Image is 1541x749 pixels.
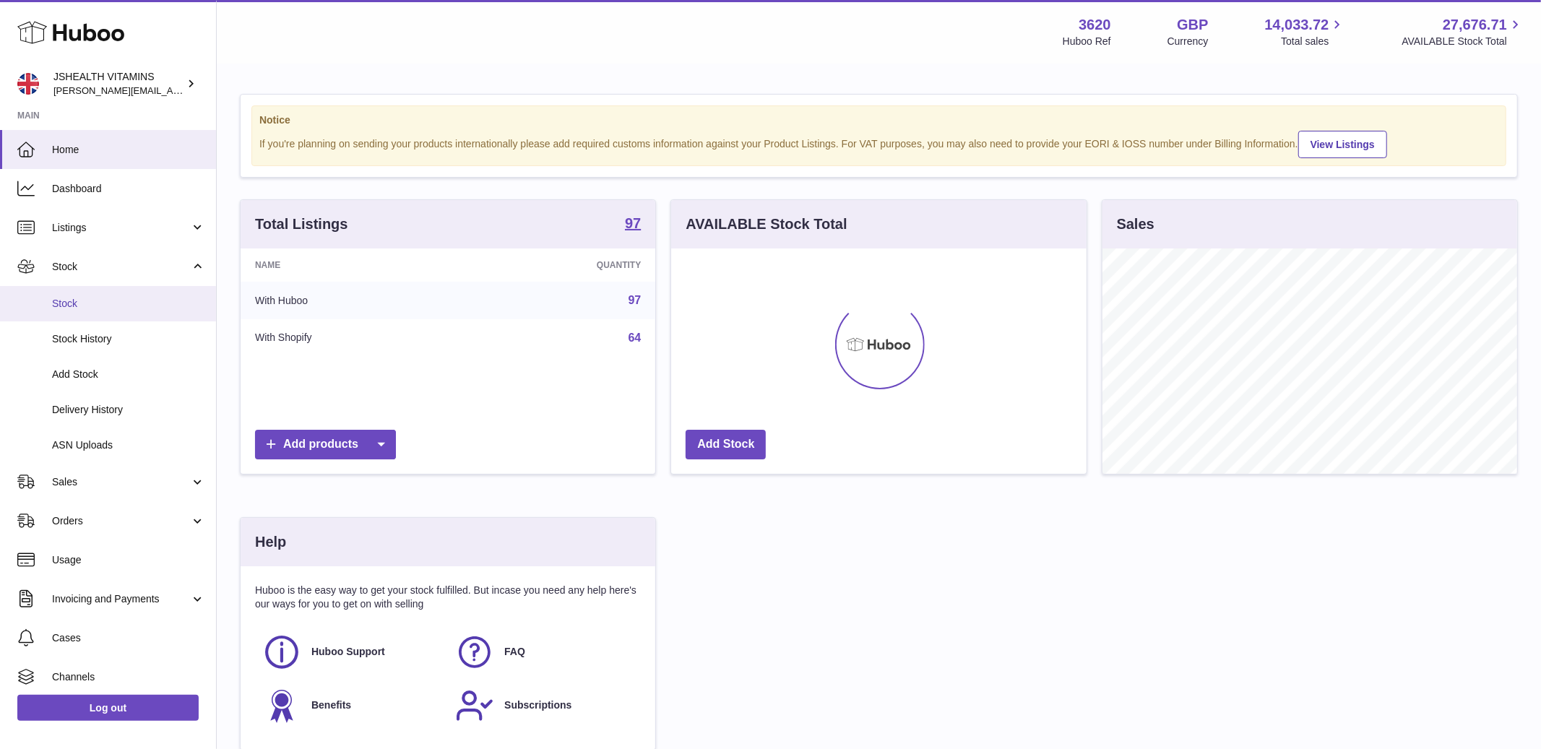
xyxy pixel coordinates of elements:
[262,686,441,725] a: Benefits
[52,592,190,606] span: Invoicing and Payments
[625,216,641,230] strong: 97
[52,475,190,489] span: Sales
[504,645,525,659] span: FAQ
[1079,15,1111,35] strong: 3620
[52,143,205,157] span: Home
[1177,15,1208,35] strong: GBP
[52,438,205,452] span: ASN Uploads
[686,215,847,234] h3: AVAILABLE Stock Total
[1443,15,1507,35] span: 27,676.71
[241,282,465,319] td: With Huboo
[1298,131,1387,158] a: View Listings
[53,70,184,98] div: JSHEALTH VITAMINS
[52,182,205,196] span: Dashboard
[1117,215,1154,234] h3: Sales
[52,631,205,645] span: Cases
[255,430,396,459] a: Add products
[1264,15,1345,48] a: 14,033.72 Total sales
[311,698,351,712] span: Benefits
[455,686,634,725] a: Subscriptions
[52,260,190,274] span: Stock
[53,85,290,96] span: [PERSON_NAME][EMAIL_ADDRESS][DOMAIN_NAME]
[52,553,205,567] span: Usage
[504,698,571,712] span: Subscriptions
[52,403,205,417] span: Delivery History
[1167,35,1209,48] div: Currency
[52,670,205,684] span: Channels
[625,216,641,233] a: 97
[255,215,348,234] h3: Total Listings
[1264,15,1329,35] span: 14,033.72
[1402,35,1524,48] span: AVAILABLE Stock Total
[465,248,656,282] th: Quantity
[17,73,39,95] img: francesca@jshealthvitamins.com
[259,113,1498,127] strong: Notice
[52,368,205,381] span: Add Stock
[686,430,766,459] a: Add Stock
[52,221,190,235] span: Listings
[259,129,1498,158] div: If you're planning on sending your products internationally please add required customs informati...
[52,514,190,528] span: Orders
[52,332,205,346] span: Stock History
[241,248,465,282] th: Name
[1063,35,1111,48] div: Huboo Ref
[17,695,199,721] a: Log out
[255,532,286,552] h3: Help
[311,645,385,659] span: Huboo Support
[262,633,441,672] a: Huboo Support
[455,633,634,672] a: FAQ
[52,297,205,311] span: Stock
[629,294,642,306] a: 97
[255,584,641,611] p: Huboo is the easy way to get your stock fulfilled. But incase you need any help here's our ways f...
[1402,15,1524,48] a: 27,676.71 AVAILABLE Stock Total
[1281,35,1345,48] span: Total sales
[241,319,465,357] td: With Shopify
[629,332,642,344] a: 64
